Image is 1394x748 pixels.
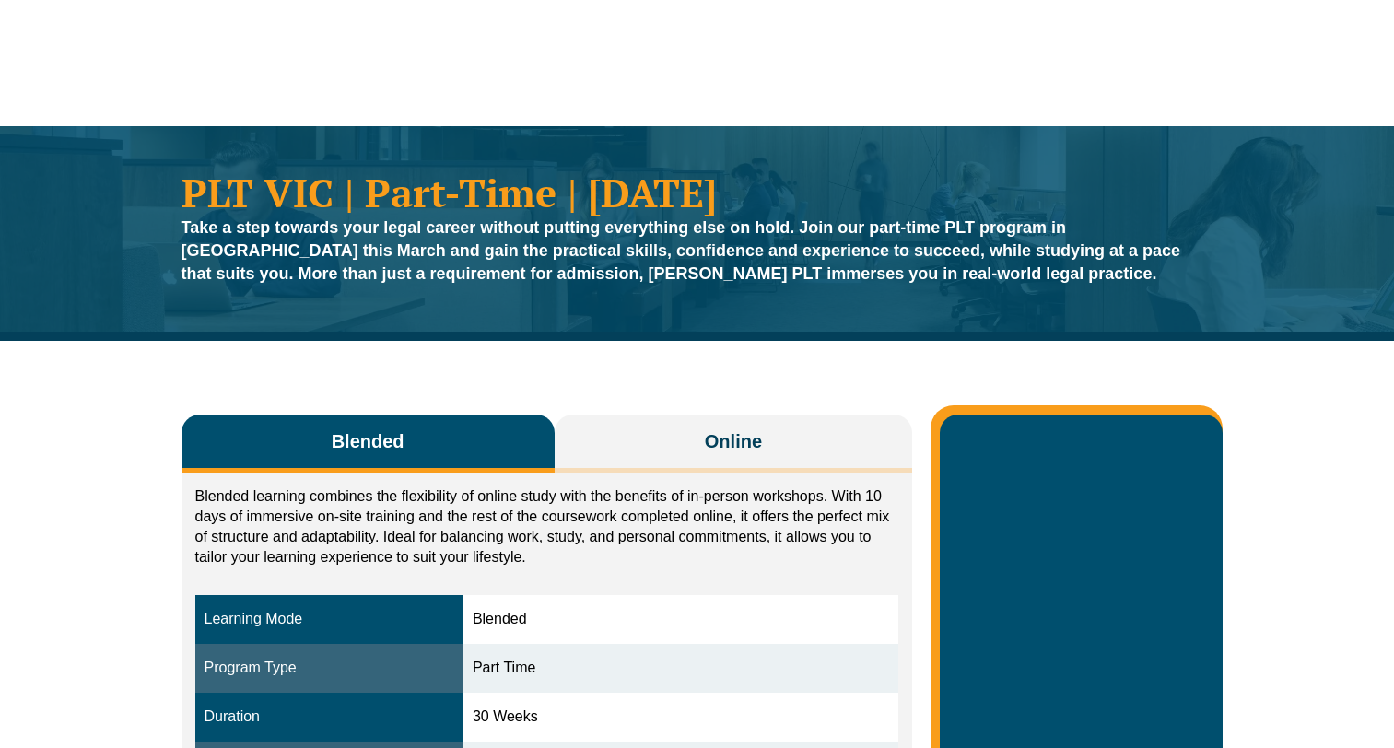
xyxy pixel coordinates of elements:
[205,609,454,630] div: Learning Mode
[182,172,1213,212] h1: PLT VIC | Part-Time | [DATE]
[182,218,1181,283] strong: Take a step towards your legal career without putting everything else on hold. Join our part-time...
[473,707,889,728] div: 30 Weeks
[205,707,454,728] div: Duration
[195,486,899,567] p: Blended learning combines the flexibility of online study with the benefits of in-person workshop...
[332,428,404,454] span: Blended
[205,658,454,679] div: Program Type
[473,658,889,679] div: Part Time
[705,428,762,454] span: Online
[473,609,889,630] div: Blended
